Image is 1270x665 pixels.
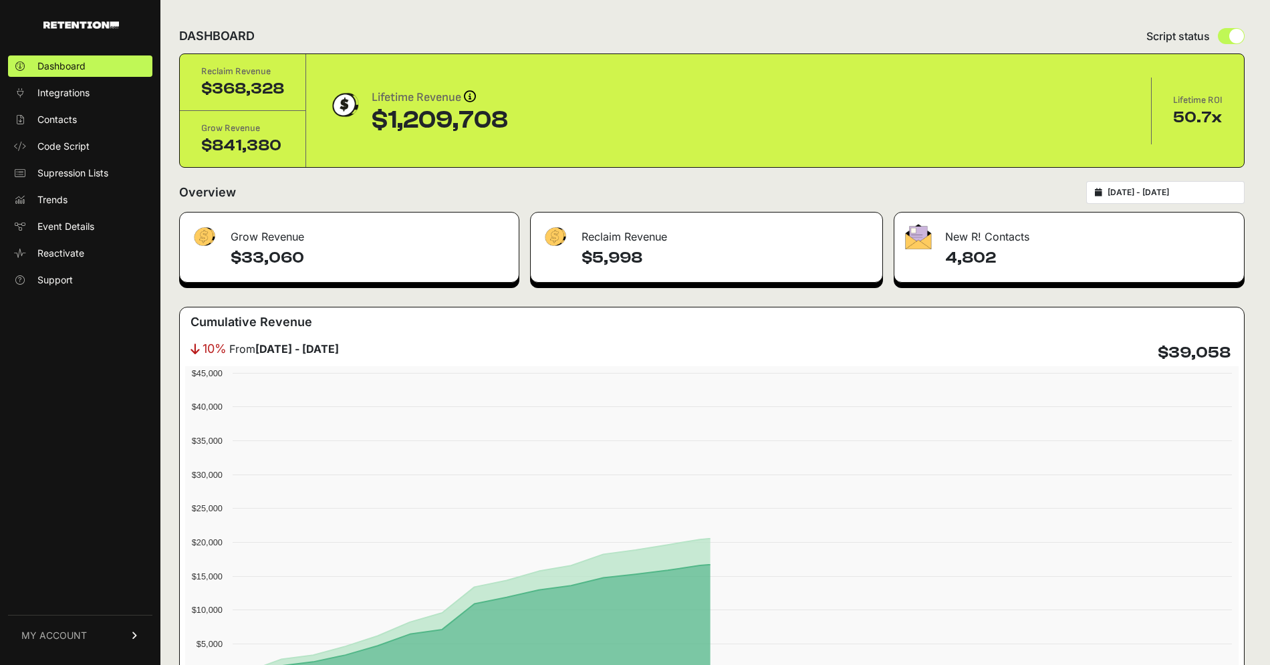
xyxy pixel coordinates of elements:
[1173,107,1223,128] div: 50.7x
[231,247,508,269] h4: $33,060
[905,224,932,249] img: fa-envelope-19ae18322b30453b285274b1b8af3d052b27d846a4fbe8435d1a52b978f639a2.png
[190,224,217,250] img: fa-dollar-13500eef13a19c4ab2b9ed9ad552e47b0d9fc28b02b83b90ba0e00f96d6372e9.png
[894,213,1244,253] div: New R! Contacts
[541,224,568,250] img: fa-dollar-13500eef13a19c4ab2b9ed9ad552e47b0d9fc28b02b83b90ba0e00f96d6372e9.png
[8,243,152,264] a: Reactivate
[372,107,508,134] div: $1,209,708
[229,341,339,357] span: From
[255,342,339,356] strong: [DATE] - [DATE]
[21,629,87,642] span: MY ACCOUNT
[37,193,68,207] span: Trends
[37,113,77,126] span: Contacts
[1146,28,1210,44] span: Script status
[8,216,152,237] a: Event Details
[37,247,84,260] span: Reactivate
[192,503,223,513] text: $25,000
[180,213,519,253] div: Grow Revenue
[201,65,284,78] div: Reclaim Revenue
[37,59,86,73] span: Dashboard
[37,166,108,180] span: Supression Lists
[582,247,871,269] h4: $5,998
[328,88,361,122] img: dollar-coin-05c43ed7efb7bc0c12610022525b4bbbb207c7efeef5aecc26f025e68dcafac9.png
[37,140,90,153] span: Code Script
[192,571,223,581] text: $15,000
[37,220,94,233] span: Event Details
[8,136,152,157] a: Code Script
[8,269,152,291] a: Support
[37,273,73,287] span: Support
[192,368,223,378] text: $45,000
[8,615,152,656] a: MY ACCOUNT
[179,27,255,45] h2: DASHBOARD
[197,639,223,649] text: $5,000
[192,605,223,615] text: $10,000
[190,313,312,331] h3: Cumulative Revenue
[201,78,284,100] div: $368,328
[192,436,223,446] text: $35,000
[201,122,284,135] div: Grow Revenue
[8,82,152,104] a: Integrations
[8,189,152,211] a: Trends
[8,109,152,130] a: Contacts
[201,135,284,156] div: $841,380
[8,55,152,77] a: Dashboard
[1158,342,1231,364] h4: $39,058
[37,86,90,100] span: Integrations
[179,183,236,202] h2: Overview
[192,537,223,547] text: $20,000
[192,470,223,480] text: $30,000
[192,402,223,412] text: $40,000
[1173,94,1223,107] div: Lifetime ROI
[945,247,1233,269] h4: 4,802
[372,88,508,107] div: Lifetime Revenue
[8,162,152,184] a: Supression Lists
[43,21,119,29] img: Retention.com
[531,213,882,253] div: Reclaim Revenue
[203,340,227,358] span: 10%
